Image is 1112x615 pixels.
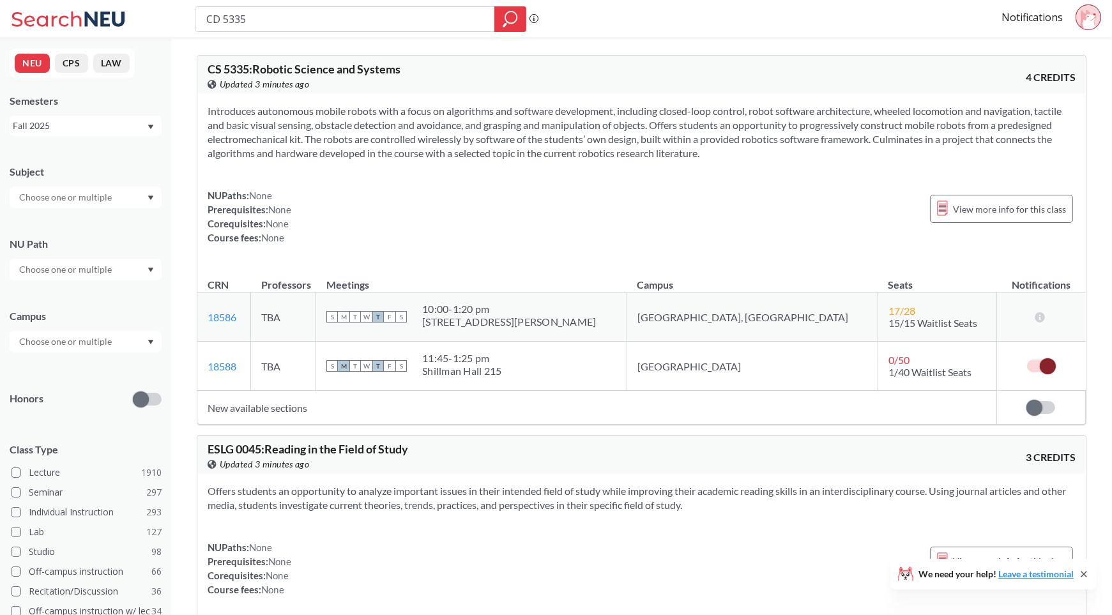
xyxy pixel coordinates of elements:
span: None [268,204,291,215]
span: 66 [151,565,162,579]
span: T [372,311,384,323]
span: 127 [146,525,162,539]
div: NUPaths: Prerequisites: Corequisites: Course fees: [208,188,291,245]
label: Seminar [11,484,162,501]
span: 0 / 50 [888,354,910,366]
td: TBA [251,342,316,391]
span: View more info for this class [953,553,1066,569]
input: Class, professor, course number, "phrase" [205,8,485,30]
svg: Dropdown arrow [148,125,154,130]
span: ESLG 0045 : Reading in the Field of Study [208,442,408,456]
span: M [338,360,349,372]
div: NU Path [10,237,162,251]
svg: Dropdown arrow [148,195,154,201]
div: Dropdown arrow [10,259,162,280]
span: S [326,360,338,372]
span: T [349,360,361,372]
span: None [249,542,272,553]
span: W [361,360,372,372]
div: [STREET_ADDRESS][PERSON_NAME] [422,315,596,328]
span: Class Type [10,443,162,457]
svg: Dropdown arrow [148,268,154,273]
section: Introduces autonomous mobile robots with a focus on algorithms and software development, includin... [208,104,1076,160]
div: Shillman Hall 215 [422,365,501,377]
span: 98 [151,545,162,559]
span: None [268,556,291,567]
label: Off-campus instruction [11,563,162,580]
div: Dropdown arrow [10,331,162,353]
td: [GEOGRAPHIC_DATA], [GEOGRAPHIC_DATA] [627,292,878,342]
th: Meetings [316,265,627,292]
span: F [384,311,395,323]
section: Offers students an opportunity to analyze important issues in their intended field of study while... [208,484,1076,512]
td: [GEOGRAPHIC_DATA] [627,342,878,391]
a: 18588 [208,360,236,372]
label: Studio [11,543,162,560]
span: 17 / 28 [888,305,915,317]
span: We need your help! [918,570,1074,579]
button: CPS [55,54,88,73]
td: TBA [251,292,316,342]
svg: Dropdown arrow [148,340,154,345]
p: Honors [10,391,43,406]
input: Choose one or multiple [13,190,120,205]
div: Semesters [10,94,162,108]
span: 293 [146,505,162,519]
a: 18586 [208,311,236,323]
span: 3 CREDITS [1026,450,1076,464]
div: Dropdown arrow [10,186,162,208]
span: None [266,218,289,229]
span: None [261,584,284,595]
div: Campus [10,309,162,323]
button: NEU [15,54,50,73]
span: 36 [151,584,162,598]
div: Subject [10,165,162,179]
div: CRN [208,278,229,292]
div: NUPaths: Prerequisites: Corequisites: Course fees: [208,540,291,596]
label: Recitation/Discussion [11,583,162,600]
span: T [372,360,384,372]
span: CS 5335 : Robotic Science and Systems [208,62,400,76]
input: Choose one or multiple [13,262,120,277]
th: Seats [878,265,996,292]
a: Leave a testimonial [998,568,1074,579]
svg: magnifying glass [503,10,518,28]
span: M [338,311,349,323]
span: 1910 [141,466,162,480]
span: 15/15 Waitlist Seats [888,317,977,329]
span: None [249,190,272,201]
span: S [326,311,338,323]
span: 1/40 Waitlist Seats [888,366,971,378]
span: 297 [146,485,162,499]
th: Campus [627,265,878,292]
span: Updated 3 minutes ago [220,77,310,91]
div: 10:00 - 1:20 pm [422,303,596,315]
span: Updated 3 minutes ago [220,457,310,471]
div: Fall 2025Dropdown arrow [10,116,162,136]
span: T [349,311,361,323]
label: Lecture [11,464,162,481]
label: Individual Instruction [11,504,162,520]
span: F [384,360,395,372]
a: Notifications [1002,10,1063,24]
input: Choose one or multiple [13,334,120,349]
th: Notifications [996,265,1085,292]
button: LAW [93,54,130,73]
td: New available sections [197,391,996,425]
div: 11:45 - 1:25 pm [422,352,501,365]
span: None [261,232,284,243]
div: magnifying glass [494,6,526,32]
span: 4 CREDITS [1026,70,1076,84]
th: Professors [251,265,316,292]
span: W [361,311,372,323]
span: S [395,360,407,372]
span: View more info for this class [953,201,1066,217]
div: Fall 2025 [13,119,146,133]
span: None [266,570,289,581]
span: S [395,311,407,323]
label: Lab [11,524,162,540]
